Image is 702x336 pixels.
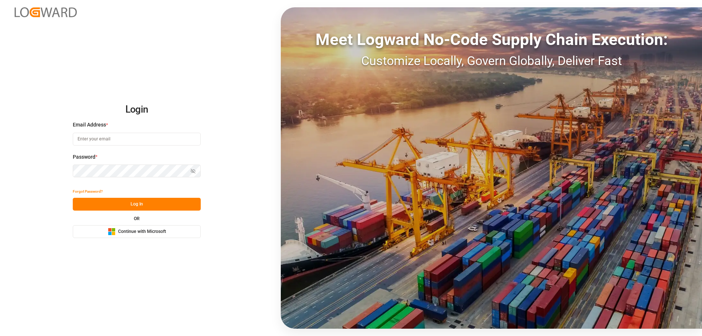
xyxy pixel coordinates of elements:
[73,98,201,121] h2: Login
[118,229,166,235] span: Continue with Microsoft
[73,185,103,198] button: Forgot Password?
[134,216,140,221] small: OR
[73,121,106,129] span: Email Address
[73,153,95,161] span: Password
[73,198,201,211] button: Log In
[281,27,702,52] div: Meet Logward No-Code Supply Chain Execution:
[73,133,201,146] input: Enter your email
[15,7,77,17] img: Logward_new_orange.png
[73,225,201,238] button: Continue with Microsoft
[281,52,702,70] div: Customize Locally, Govern Globally, Deliver Fast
